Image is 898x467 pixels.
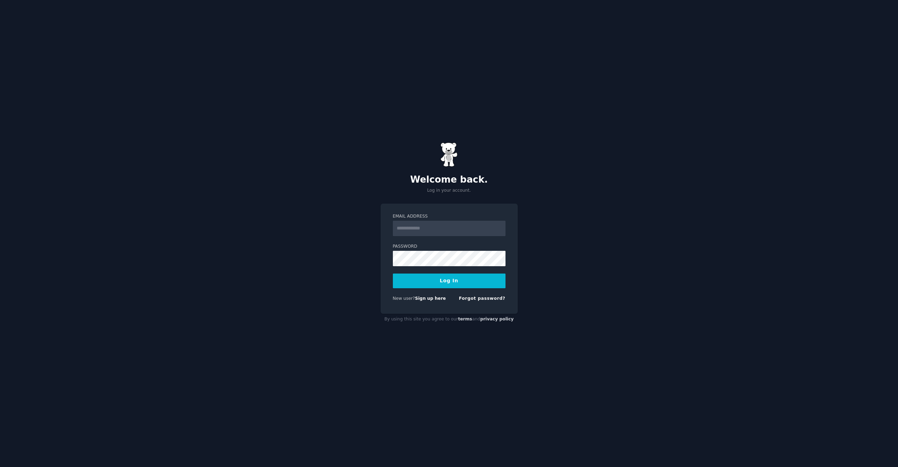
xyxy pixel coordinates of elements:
span: New user? [393,296,415,301]
div: By using this site you agree to our and [381,314,518,325]
a: privacy policy [480,317,514,321]
a: Sign up here [415,296,446,301]
button: Log In [393,274,505,288]
img: Gummy Bear [440,142,458,167]
a: terms [458,317,472,321]
label: Email Address [393,213,505,220]
h2: Welcome back. [381,174,518,185]
label: Password [393,243,505,250]
p: Log in your account. [381,187,518,194]
a: Forgot password? [459,296,505,301]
